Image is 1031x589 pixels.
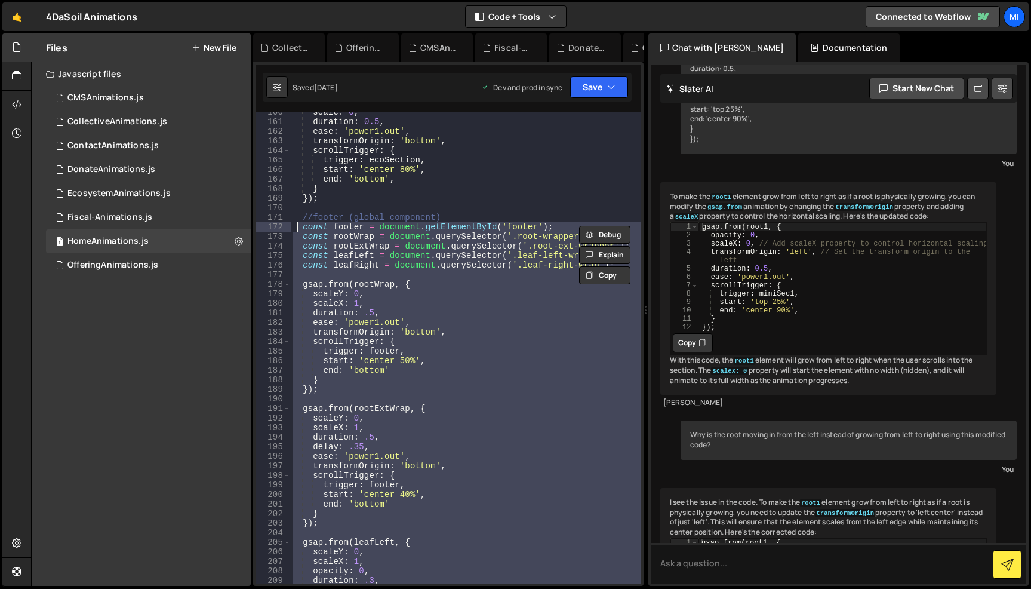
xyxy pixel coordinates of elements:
[869,78,964,99] button: Start new chat
[671,231,698,240] div: 2
[256,404,291,413] div: 191
[710,193,732,201] code: root1
[256,547,291,557] div: 206
[46,10,137,24] div: 4DaSoil Animations
[46,41,67,54] h2: Files
[256,499,291,509] div: 201
[67,116,167,127] div: CollectiveAnimations.js
[346,42,384,54] div: OfferingAnimations.js
[256,490,291,499] div: 200
[67,260,158,271] div: OfferingAnimations.js
[256,117,291,127] div: 161
[466,6,566,27] button: Code + Tools
[256,108,291,117] div: 160
[256,194,291,203] div: 169
[256,356,291,366] div: 186
[46,158,251,182] div: 15825/42944.js
[192,43,236,53] button: New File
[673,333,713,352] button: Copy
[256,165,291,174] div: 166
[671,223,698,231] div: 1
[579,226,630,244] button: Debug
[579,266,630,284] button: Copy
[67,212,152,223] div: Fiscal-Animations.js
[256,375,291,385] div: 188
[46,86,251,110] div: 15825/43041.js
[671,273,698,281] div: 6
[256,346,291,356] div: 185
[256,452,291,461] div: 196
[256,155,291,165] div: 165
[256,232,291,241] div: 173
[256,136,291,146] div: 163
[798,33,899,62] div: Documentation
[256,519,291,528] div: 203
[494,42,533,54] div: Fiscal-Animations.js
[67,93,144,103] div: CMSAnimations.js
[734,357,755,365] code: root1
[671,298,698,306] div: 9
[256,174,291,184] div: 167
[671,290,698,298] div: 8
[256,442,291,452] div: 195
[256,260,291,270] div: 176
[579,246,630,264] button: Explain
[46,205,251,229] div: 15825/43039.js
[706,203,743,211] code: gsap.from
[671,281,698,290] div: 7
[570,76,628,98] button: Save
[293,82,338,93] div: Saved
[256,471,291,480] div: 198
[46,110,251,134] div: 15825/42118.js
[256,318,291,327] div: 182
[671,539,698,547] div: 1
[256,241,291,251] div: 174
[663,398,994,408] div: [PERSON_NAME]
[46,253,251,277] div: 15825/42132.js
[256,203,291,213] div: 170
[256,251,291,260] div: 175
[681,421,1017,460] div: Why is the root moving in from the left instead of growing from left to right using this modified...
[256,270,291,280] div: 177
[568,42,607,54] div: DonateAnimations.js
[684,157,1014,170] div: You
[256,308,291,318] div: 181
[666,83,714,94] h2: Slater AI
[1004,6,1025,27] a: Mi
[256,280,291,289] div: 178
[800,499,821,507] code: root1
[67,188,171,199] div: EcosystemAnimations.js
[256,385,291,394] div: 189
[834,203,894,211] code: transformOrigin
[671,315,698,323] div: 11
[671,248,698,265] div: 4
[256,566,291,576] div: 208
[67,140,159,151] div: ContactAnimations.js
[272,42,310,54] div: CollectiveAnimations.js
[256,538,291,547] div: 205
[256,146,291,155] div: 164
[660,182,997,395] div: To make the element grow from left to right as if a root is physically growing, you can modify th...
[711,367,748,375] code: scaleX: 0
[256,557,291,566] div: 207
[256,423,291,432] div: 193
[671,323,698,332] div: 12
[256,299,291,308] div: 180
[256,366,291,375] div: 187
[671,306,698,315] div: 10
[46,229,251,253] div: 15825/42114.js
[256,213,291,222] div: 171
[256,184,291,194] div: 168
[314,82,338,93] div: [DATE]
[46,134,251,158] div: 15825/42943.js
[674,213,700,221] code: scaleX
[256,413,291,423] div: 192
[2,2,32,31] a: 🤙
[648,33,796,62] div: Chat with [PERSON_NAME]
[256,127,291,136] div: 162
[642,42,681,54] div: ContactAnimations.js
[67,164,155,175] div: DonateAnimations.js
[256,222,291,232] div: 172
[256,337,291,346] div: 184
